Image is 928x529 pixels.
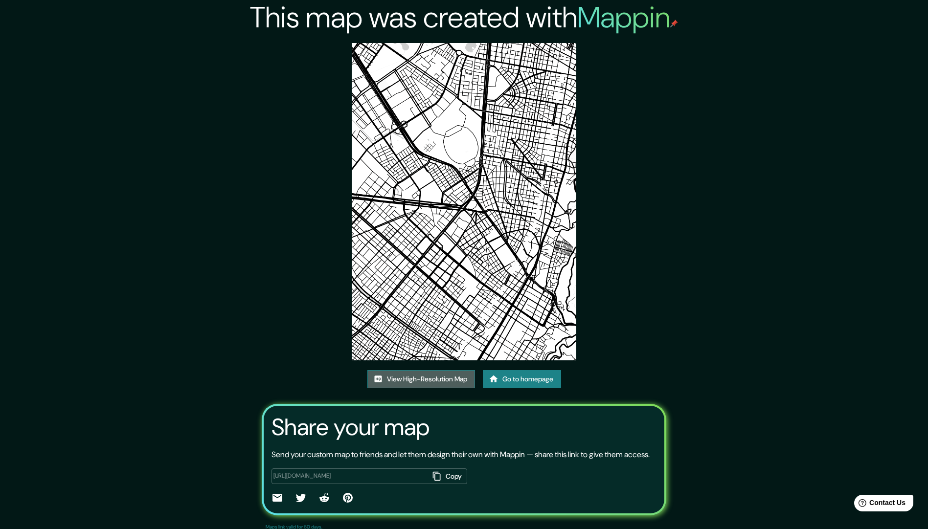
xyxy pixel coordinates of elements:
[841,491,917,518] iframe: Help widget launcher
[272,449,650,461] p: Send your custom map to friends and let them design their own with Mappin — share this link to gi...
[272,414,430,441] h3: Share your map
[429,468,467,485] button: Copy
[367,370,475,388] a: View High-Resolution Map
[352,43,576,360] img: created-map
[670,20,678,27] img: mappin-pin
[483,370,561,388] a: Go to homepage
